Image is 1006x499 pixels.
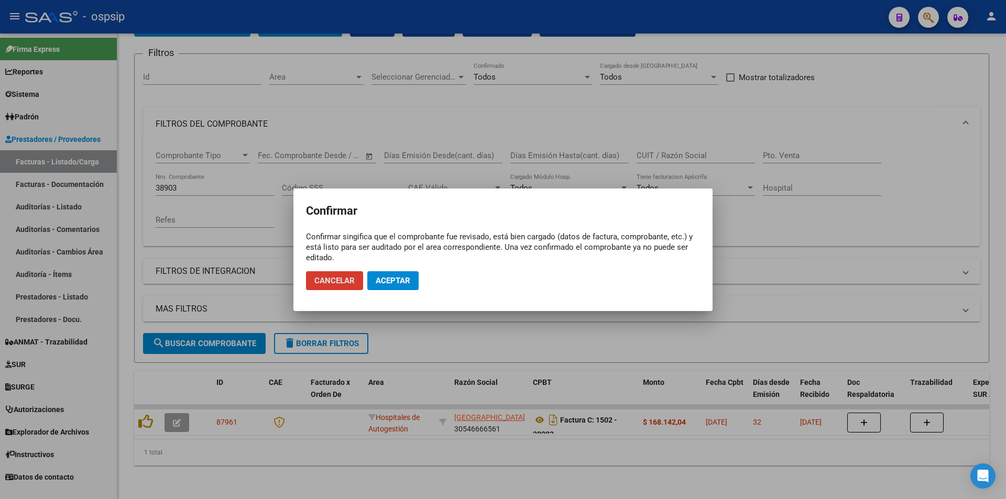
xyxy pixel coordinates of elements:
span: Aceptar [376,276,410,285]
span: Cancelar [314,276,355,285]
h2: Confirmar [306,201,700,221]
button: Cancelar [306,271,363,290]
div: Open Intercom Messenger [970,463,996,489]
button: Aceptar [367,271,419,290]
div: Confirmar singifica que el comprobante fue revisado, está bien cargado (datos de factura, comprob... [306,231,700,263]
